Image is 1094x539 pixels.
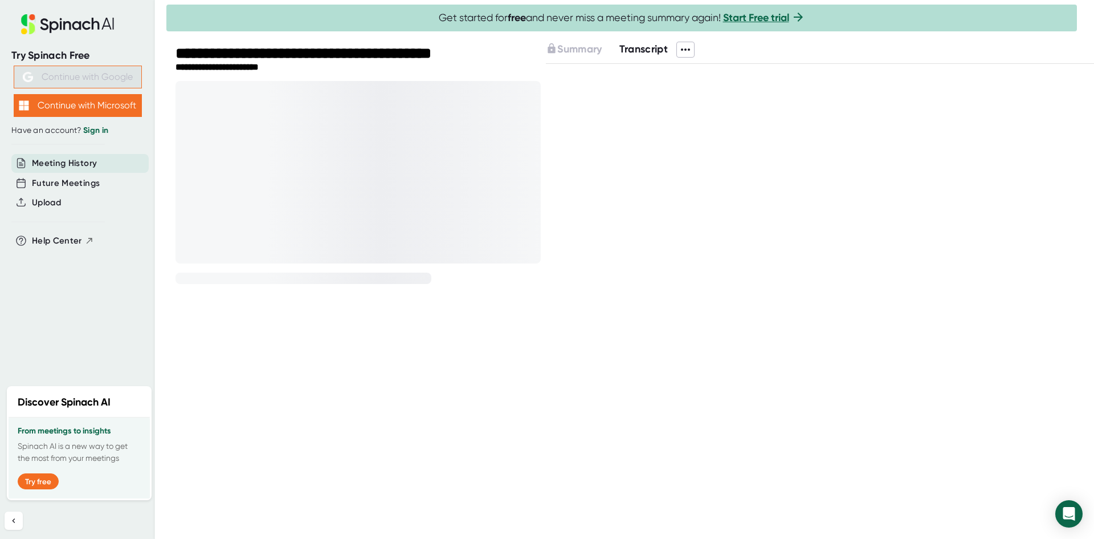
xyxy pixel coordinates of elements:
[557,43,602,55] span: Summary
[619,43,668,55] span: Transcript
[546,42,602,57] button: Summary
[546,42,619,58] div: Upgrade to access
[439,11,805,25] span: Get started for and never miss a meeting summary again!
[32,177,100,190] button: Future Meetings
[18,395,111,410] h2: Discover Spinach AI
[23,72,33,82] img: Aehbyd4JwY73AAAAAElFTkSuQmCC
[32,234,82,248] span: Help Center
[32,157,97,170] button: Meeting History
[619,42,668,57] button: Transcript
[83,125,108,135] a: Sign in
[14,94,142,117] button: Continue with Microsoft
[18,440,141,464] p: Spinach AI is a new way to get the most from your meetings
[18,427,141,436] h3: From meetings to insights
[11,125,144,136] div: Have an account?
[11,49,144,62] div: Try Spinach Free
[14,66,142,88] button: Continue with Google
[32,234,94,248] button: Help Center
[723,11,789,24] a: Start Free trial
[5,512,23,530] button: Collapse sidebar
[508,11,526,24] b: free
[18,473,59,489] button: Try free
[32,196,61,209] button: Upload
[1055,500,1083,528] div: Open Intercom Messenger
